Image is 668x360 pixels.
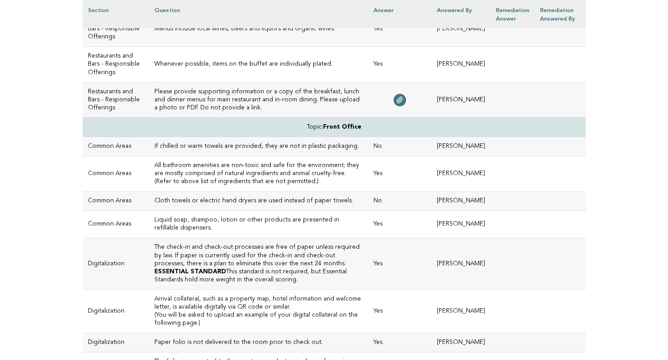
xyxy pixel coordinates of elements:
td: Digitalization [83,238,149,289]
td: Common Areas [83,211,149,238]
td: Yes [368,333,432,352]
td: Yes [368,238,432,289]
p: This standard is not required, but Essential Standards hold more weight in the overall scoring. [154,268,363,284]
td: Topic: [83,117,586,137]
td: [PERSON_NAME] [432,137,490,156]
td: Restaurants and Bars - Responsible Offerings [83,82,149,117]
td: [PERSON_NAME] [432,333,490,352]
td: Yes [368,47,432,82]
h3: Please provide supporting information or a copy of the breakfast, lunch and dinner menus for main... [154,88,363,112]
td: [PERSON_NAME] [432,82,490,117]
td: Common Areas [83,192,149,211]
td: Restaurants and Bars - Responsible Offerings [83,47,149,82]
td: [PERSON_NAME] [432,289,490,333]
h3: Whenever possible, items on the buffet are individually plated. [154,60,363,68]
td: Digitalization [83,333,149,352]
td: [PERSON_NAME] [432,156,490,191]
h3: The check-in and check-out processes are free of paper unless required by law. If paper is curren... [154,243,363,268]
td: [PERSON_NAME] [432,47,490,82]
td: No [368,137,432,156]
td: Yes [368,289,432,333]
p: (You will be asked to upload an example of your digital collateral on the following page.) [154,311,363,327]
td: [PERSON_NAME] [432,192,490,211]
h3: All bathroom amenities are non-toxic and safe for the environment; they are mostly comprised of n... [154,162,363,186]
td: Yes [368,211,432,238]
td: Yes [368,156,432,191]
h3: Arrival collateral, such as a property map, hotel information and welcome letter, is available di... [154,295,363,311]
h3: Cloth towels or electric hand dryers are used instead of paper towels. [154,197,363,205]
h3: Liquid soap, shampoo, lotion or other products are presented in refillable dispensers. [154,216,363,232]
td: Yes [368,12,432,47]
td: [PERSON_NAME] [432,12,490,47]
td: No [368,192,432,211]
strong: Front Office [323,124,361,130]
td: Restaurants and Bars - Responsible Offerings [83,12,149,47]
td: [PERSON_NAME] [432,211,490,238]
strong: ESSENTIAL STANDARD [154,269,226,275]
td: [PERSON_NAME] [432,238,490,289]
td: Common Areas [83,156,149,191]
h3: If chilled or warm towels are provided, they are not in plastic packaging. [154,142,363,151]
h3: Paper folio is not delivered to the room prior to check out. [154,339,363,347]
h3: Menus include local wines, beers and liquors and organic wines. [154,25,363,33]
td: Common Areas [83,137,149,156]
td: Digitalization [83,289,149,333]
